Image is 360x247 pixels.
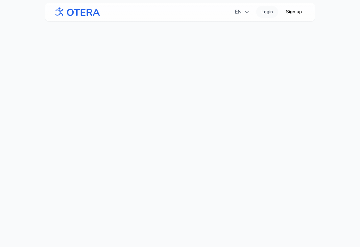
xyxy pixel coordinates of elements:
span: EN [235,8,250,16]
img: OTERA logo [53,5,100,19]
a: Login [256,6,278,18]
button: EN [231,5,253,18]
a: Sign up [281,6,307,18]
